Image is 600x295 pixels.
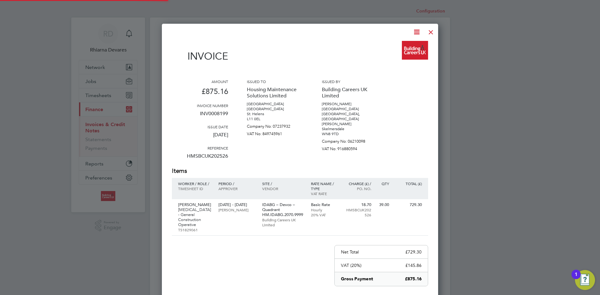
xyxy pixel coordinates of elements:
p: Housing Maintenance Solutions Limited [247,84,303,101]
p: Po. No. [344,186,371,191]
p: 729.30 [395,202,422,207]
h2: Items [172,167,428,175]
p: [GEOGRAPHIC_DATA][PERSON_NAME] [322,116,378,126]
div: 1 [575,274,577,283]
p: WN8 9TD [322,131,378,136]
p: INV0008199 [172,108,228,124]
p: Building Careers UK Limited [262,217,305,227]
p: VAT rate [311,191,338,196]
p: Company No: 07237932 [247,121,303,129]
p: Company No: 06210098 [322,136,378,144]
p: QTY [377,181,389,186]
h3: Invoice number [172,103,228,108]
p: Site / [262,181,305,186]
p: VAT (20%) [341,263,362,268]
p: Skelmersdale [322,126,378,131]
p: Rate name / type [311,181,338,191]
p: 39.00 [377,202,389,207]
p: L11 0EL [247,116,303,121]
p: Total (£) [395,181,422,186]
p: Building Careers UK Limited [322,84,378,101]
p: £875.16 [172,84,228,103]
p: Net Total [341,249,359,255]
p: Charge (£) / [344,181,371,186]
p: [DATE] [172,129,228,145]
img: buildingcareersuk-logo-remittance.png [402,41,428,60]
p: IDABG – Devco – Quadrant HM.IDABG.2070.9999 [262,202,305,217]
p: Approver [218,186,256,191]
p: VAT No: 916880594 [322,144,378,151]
p: [PERSON_NAME] [178,202,212,207]
p: [DATE] - [DATE] [218,202,256,207]
p: VAT No: 849745961 [247,129,303,136]
h3: Issued by [322,79,378,84]
p: Hourly [311,207,338,212]
p: Gross Payment [341,276,373,282]
p: Vendor [262,186,305,191]
p: HMSBCUK202526 [172,150,228,167]
p: 18.70 [344,202,371,207]
p: Timesheet ID [178,186,212,191]
p: [PERSON_NAME][GEOGRAPHIC_DATA] [GEOGRAPHIC_DATA], [322,101,378,116]
p: £875.16 [405,276,422,282]
p: Worker / Role / [178,181,212,186]
p: Basic Rate [311,202,338,207]
p: £729.30 [405,249,422,255]
p: Period / [218,181,256,186]
h3: Reference [172,145,228,150]
p: [MEDICAL_DATA] - General Construction Operative [178,207,212,227]
p: HMSBCUK202526 [344,207,371,217]
h3: Issued to [247,79,303,84]
p: St. Helens [247,111,303,116]
p: TS1829061 [178,227,212,232]
h3: Amount [172,79,228,84]
p: [GEOGRAPHIC_DATA] [247,101,303,106]
p: [PERSON_NAME] [218,207,256,212]
button: Open Resource Center, 1 new notification [575,270,595,290]
p: £145.86 [405,263,422,268]
p: 20% VAT [311,212,338,217]
p: [GEOGRAPHIC_DATA] [247,106,303,111]
h3: Issue date [172,124,228,129]
h1: Invoice [172,50,228,62]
